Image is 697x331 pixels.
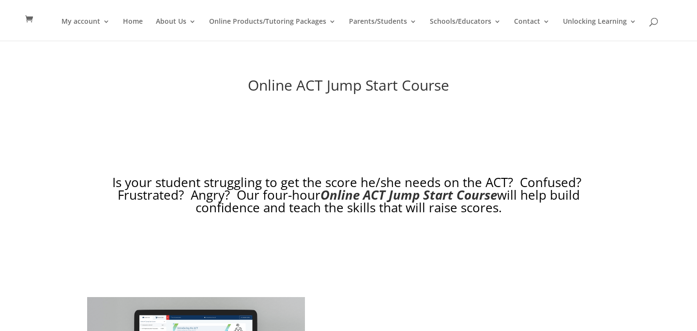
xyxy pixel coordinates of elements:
[61,18,110,41] a: My account
[156,18,196,41] a: About Us
[112,173,585,204] span: Is your student struggling to get the score he/she needs on the ACT? Confused? Frustrated? Angry?...
[209,18,336,41] a: Online Products/Tutoring Packages
[514,18,550,41] a: Contact
[320,186,497,204] i: Online ACT Jump Start Course
[123,18,143,41] a: Home
[349,18,417,41] a: Parents/Students
[430,18,501,41] a: Schools/Educators
[87,78,610,97] h1: Online ACT Jump Start Course
[196,186,580,216] span: will help build confidence and teach the skills that will raise scores.
[563,18,636,41] a: Unlocking Learning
